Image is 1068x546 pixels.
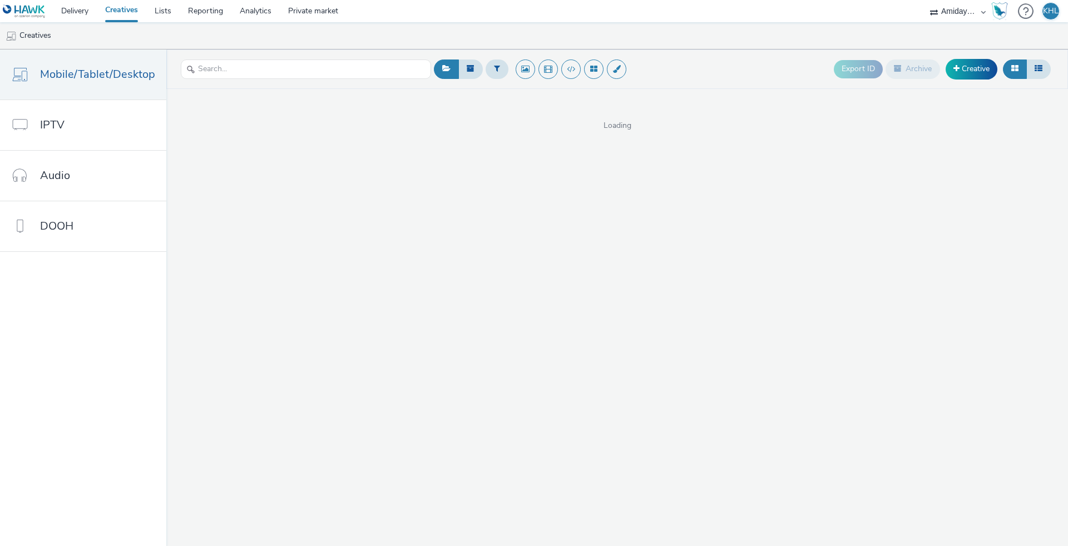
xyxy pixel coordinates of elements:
[834,60,883,78] button: Export ID
[40,218,73,234] span: DOOH
[181,59,431,79] input: Search...
[166,120,1068,131] span: Loading
[1003,59,1027,78] button: Grid
[6,31,17,42] img: mobile
[946,59,997,79] a: Creative
[1043,3,1059,19] div: KHL
[991,2,1008,20] img: Hawk Academy
[40,66,155,82] span: Mobile/Tablet/Desktop
[1026,59,1051,78] button: Table
[886,59,940,78] button: Archive
[40,167,70,183] span: Audio
[40,117,65,133] span: IPTV
[991,2,1012,20] a: Hawk Academy
[3,4,46,18] img: undefined Logo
